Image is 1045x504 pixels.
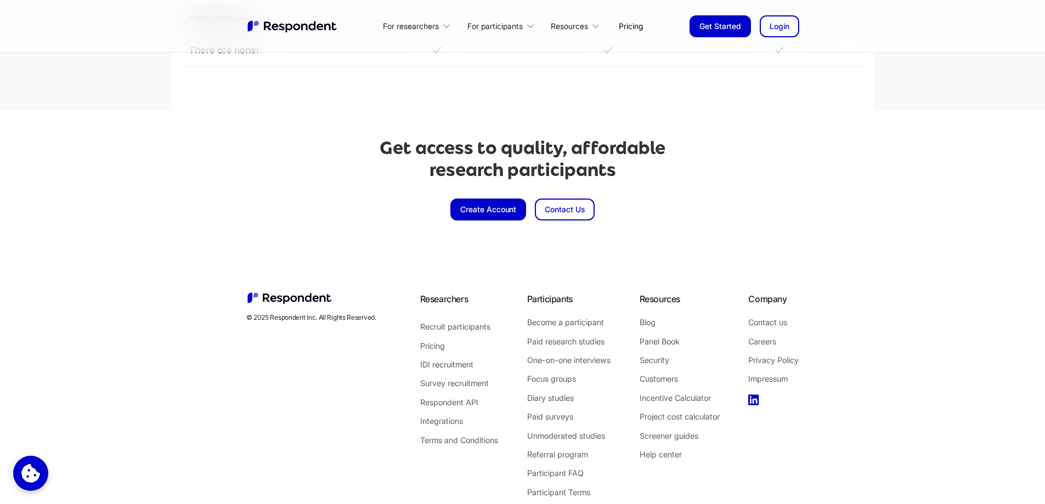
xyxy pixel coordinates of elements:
[527,372,611,386] a: Focus groups
[748,315,799,330] a: Contact us
[640,291,680,307] div: Resources
[420,433,498,448] a: Terms and Conditions
[640,353,720,367] a: Security
[748,372,799,386] a: Impressum
[640,429,720,443] a: Screener guides
[535,199,595,220] a: Contact Us
[527,291,573,307] div: Participants
[527,466,611,480] a: Participant FAQ
[748,335,799,349] a: Careers
[246,313,376,322] div: © 2025 Respondent Inc. All Rights Reserved.
[461,13,544,39] div: For participants
[527,410,611,424] a: Paid surveys
[420,291,498,307] div: Researchers
[748,291,787,307] div: Company
[690,15,751,37] a: Get Started
[640,315,720,330] a: Blog
[527,448,611,462] a: Referral program
[420,320,498,334] a: Recruit participants
[420,395,498,410] a: Respondent API
[760,15,799,37] a: Login
[527,429,611,443] a: Unmoderated studies
[527,315,611,330] a: Become a participant
[640,391,720,405] a: Incentive Calculator
[640,372,720,386] a: Customers
[527,353,611,367] a: One-on-one interviews
[640,335,720,349] a: Panel Book
[420,358,498,372] a: IDI recruitment
[246,19,340,33] img: Untitled UI logotext
[420,339,498,353] a: Pricing
[420,414,498,428] a: Integrations
[377,13,461,39] div: For researchers
[640,448,720,462] a: Help center
[545,13,610,39] div: Resources
[467,21,523,32] div: For participants
[610,13,652,39] a: Pricing
[383,21,439,32] div: For researchers
[246,19,340,33] a: home
[420,376,498,390] a: Survey recruitment
[527,335,611,349] a: Paid research studies
[527,391,611,405] a: Diary studies
[640,410,720,424] a: Project cost calculator
[450,199,527,220] a: Create Account
[748,353,799,367] a: Privacy Policy
[380,137,665,181] h2: Get access to quality, affordable research participants
[551,21,588,32] div: Resources
[527,485,611,500] a: Participant Terms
